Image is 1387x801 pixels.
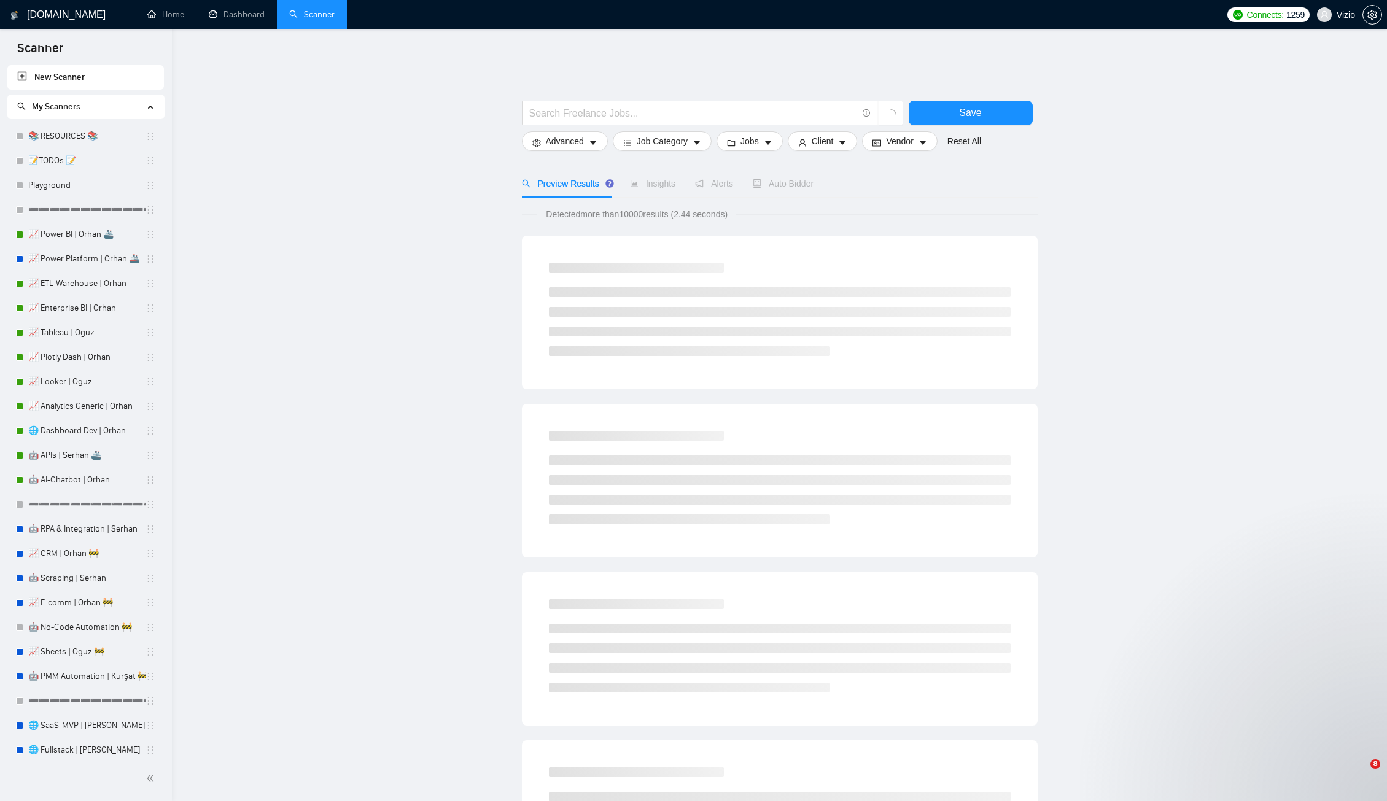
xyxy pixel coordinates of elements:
span: Client [812,134,834,148]
span: caret-down [693,138,701,147]
span: holder [146,254,155,264]
a: 🤖 APIs | Serhan 🚢 [28,443,146,468]
span: search [522,179,530,188]
span: loading [885,109,896,120]
span: 8 [1370,759,1380,769]
li: ➖➖➖➖➖➖➖➖➖➖➖➖➖➖➖➖➖➖➖ [7,689,164,713]
input: Search Freelance Jobs... [529,106,857,121]
span: Scanner [7,39,73,65]
a: ➖➖➖➖➖➖➖➖➖➖➖➖➖➖➖➖➖➖➖ [28,492,146,517]
span: Insights [630,179,675,188]
span: holder [146,598,155,608]
a: 🤖 No-Code Automation 🚧 [28,615,146,640]
span: holder [146,205,155,215]
span: info-circle [863,109,871,117]
a: 📝TODOs 📝 [28,149,146,173]
a: ➖➖➖➖➖➖➖➖➖➖➖➖➖➖➖➖➖➖➖ [28,198,146,222]
a: 📈 Power Platform | Orhan 🚢 [28,247,146,271]
a: searchScanner [289,9,335,20]
a: Playground [28,173,146,198]
li: 🤖 No-Code Automation 🚧 [7,615,164,640]
span: area-chart [630,179,639,188]
span: holder [146,573,155,583]
a: 📚 RESOURCES 📚 [28,124,146,149]
li: 🌐 SaaS-MVP | Bera 🚢 [7,713,164,738]
span: holder [146,500,155,509]
li: 🤖 RPA & Integration | Serhan [7,517,164,541]
span: Job Category [637,134,688,148]
span: Preview Results [522,179,610,188]
a: dashboardDashboard [209,9,265,20]
li: 📈 Looker | Oguz [7,370,164,394]
a: 📈 Analytics Generic | Orhan [28,394,146,419]
li: 📈 ETL-Warehouse | Orhan [7,271,164,296]
span: holder [146,696,155,706]
li: 🌐 Dashboard Dev | Orhan [7,419,164,443]
a: 📈 Enterprise BI | Orhan [28,296,146,320]
span: double-left [146,772,158,784]
span: holder [146,549,155,559]
a: homeHome [147,9,184,20]
span: holder [146,745,155,755]
span: holder [146,721,155,730]
span: folder [727,138,736,147]
button: settingAdvancedcaret-down [522,131,608,151]
span: holder [146,328,155,338]
span: Vendor [886,134,913,148]
span: Alerts [695,179,733,188]
span: holder [146,377,155,387]
span: holder [146,647,155,657]
li: 📚 RESOURCES 📚 [7,124,164,149]
span: caret-down [589,138,597,147]
span: Auto Bidder [753,179,814,188]
span: holder [146,230,155,239]
button: idcardVendorcaret-down [862,131,937,151]
img: upwork-logo.png [1233,10,1243,20]
span: My Scanners [17,101,80,112]
span: robot [753,179,761,188]
span: caret-down [919,138,927,147]
li: 🤖 AI-Chatbot | Orhan [7,468,164,492]
span: idcard [872,138,881,147]
span: holder [146,524,155,534]
span: user [798,138,807,147]
img: logo [10,6,19,25]
a: 📈 Power BI | Orhan 🚢 [28,222,146,247]
span: Connects: [1247,8,1284,21]
li: 📈 Power BI | Orhan 🚢 [7,222,164,247]
span: user [1320,10,1329,19]
a: 🌐 Dashboard Dev | Orhan [28,419,146,443]
span: holder [146,352,155,362]
button: userClientcaret-down [788,131,858,151]
a: New Scanner [17,65,154,90]
span: Save [959,105,981,120]
span: My Scanners [32,101,80,112]
a: 🌐 SaaS-MVP | [PERSON_NAME] 🚢 [28,713,146,738]
span: setting [532,138,541,147]
span: Advanced [546,134,584,148]
li: 📈 Analytics Generic | Orhan [7,394,164,419]
li: 📈 Tableau | Oguz [7,320,164,345]
span: holder [146,131,155,141]
span: Detected more than 10000 results (2.44 seconds) [537,207,736,221]
button: Save [909,101,1033,125]
li: 📝TODOs 📝 [7,149,164,173]
a: ➖➖➖➖➖➖➖➖➖➖➖➖➖➖➖➖➖➖➖ [28,689,146,713]
button: setting [1362,5,1382,25]
li: 📈 E-comm | Orhan 🚧 [7,590,164,615]
div: Tooltip anchor [604,178,615,189]
span: 1259 [1286,8,1305,21]
span: holder [146,156,155,166]
button: barsJob Categorycaret-down [613,131,712,151]
a: Reset All [947,134,981,148]
li: 📈 Enterprise BI | Orhan [7,296,164,320]
a: 🤖 RPA & Integration | Serhan [28,517,146,541]
span: holder [146,475,155,485]
a: 🌐 Fullstack | [PERSON_NAME] [28,738,146,762]
span: holder [146,451,155,460]
li: 🤖 APIs | Serhan 🚢 [7,443,164,468]
li: ➖➖➖➖➖➖➖➖➖➖➖➖➖➖➖➖➖➖➖ [7,492,164,517]
li: ➖➖➖➖➖➖➖➖➖➖➖➖➖➖➖➖➖➖➖ [7,198,164,222]
a: setting [1362,10,1382,20]
span: holder [146,622,155,632]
